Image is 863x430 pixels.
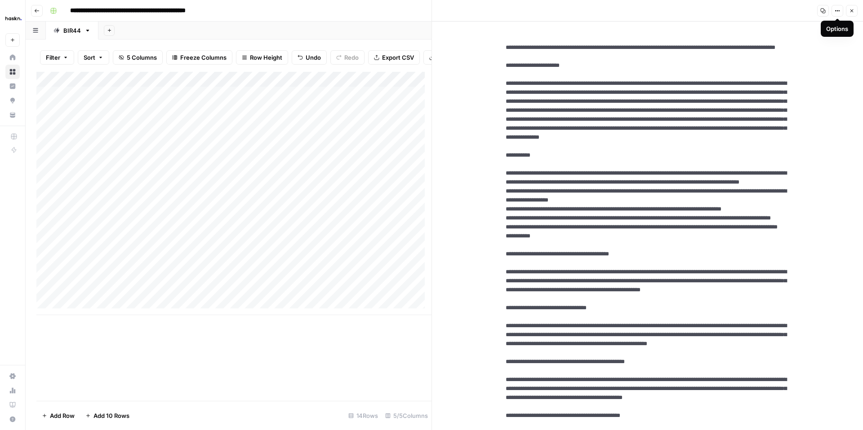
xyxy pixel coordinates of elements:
[826,24,848,33] div: Options
[292,50,327,65] button: Undo
[382,53,414,62] span: Export CSV
[5,7,20,30] button: Workspace: Haskn
[5,10,22,26] img: Haskn Logo
[5,79,20,93] a: Insights
[250,53,282,62] span: Row Height
[40,50,74,65] button: Filter
[166,50,232,65] button: Freeze Columns
[93,411,129,420] span: Add 10 Rows
[113,50,163,65] button: 5 Columns
[306,53,321,62] span: Undo
[46,53,60,62] span: Filter
[382,408,431,423] div: 5/5 Columns
[80,408,135,423] button: Add 10 Rows
[236,50,288,65] button: Row Height
[180,53,227,62] span: Freeze Columns
[84,53,95,62] span: Sort
[345,408,382,423] div: 14 Rows
[50,411,75,420] span: Add Row
[5,398,20,412] a: Learning Hub
[5,369,20,383] a: Settings
[5,65,20,79] a: Browse
[36,408,80,423] button: Add Row
[330,50,365,65] button: Redo
[78,50,109,65] button: Sort
[5,412,20,426] button: Help + Support
[127,53,157,62] span: 5 Columns
[46,22,98,39] a: BIR44
[344,53,359,62] span: Redo
[63,26,81,35] div: BIR44
[368,50,420,65] button: Export CSV
[5,108,20,122] a: Your Data
[5,93,20,108] a: Opportunities
[5,50,20,65] a: Home
[5,383,20,398] a: Usage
